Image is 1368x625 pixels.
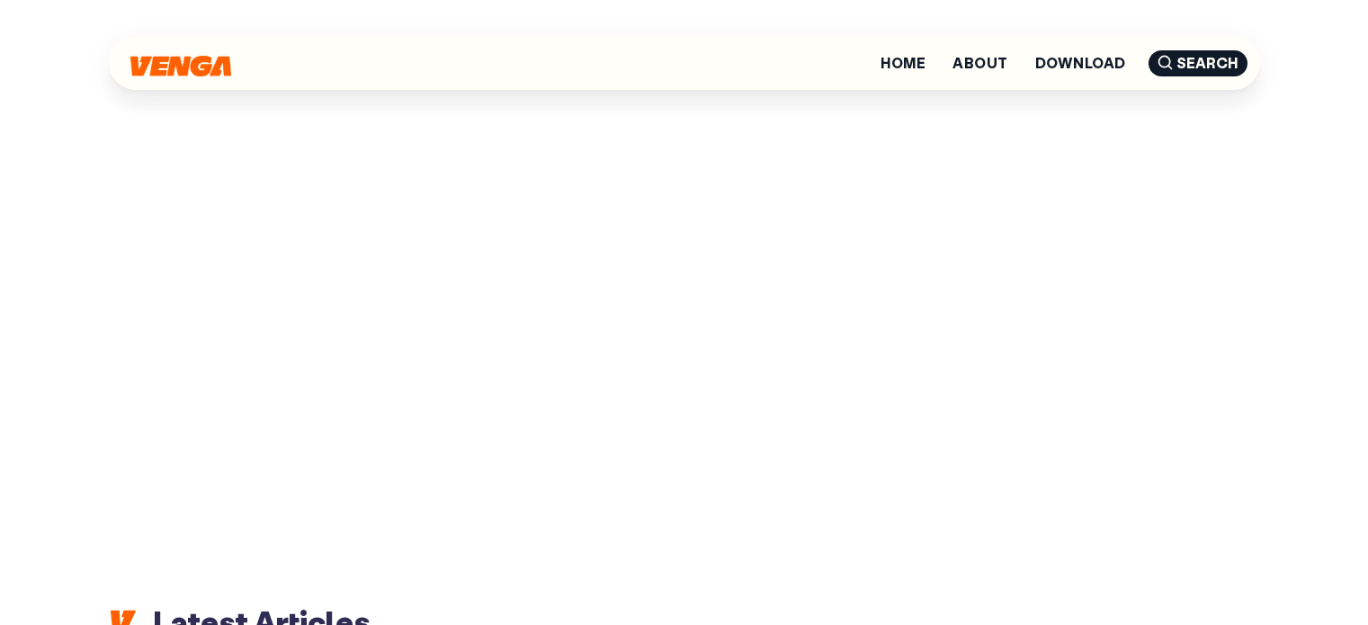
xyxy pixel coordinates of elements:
[1149,50,1247,76] span: Search
[881,56,925,70] a: Home
[1035,56,1126,70] a: Download
[130,56,231,76] img: Venga Blog
[952,56,1007,70] a: About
